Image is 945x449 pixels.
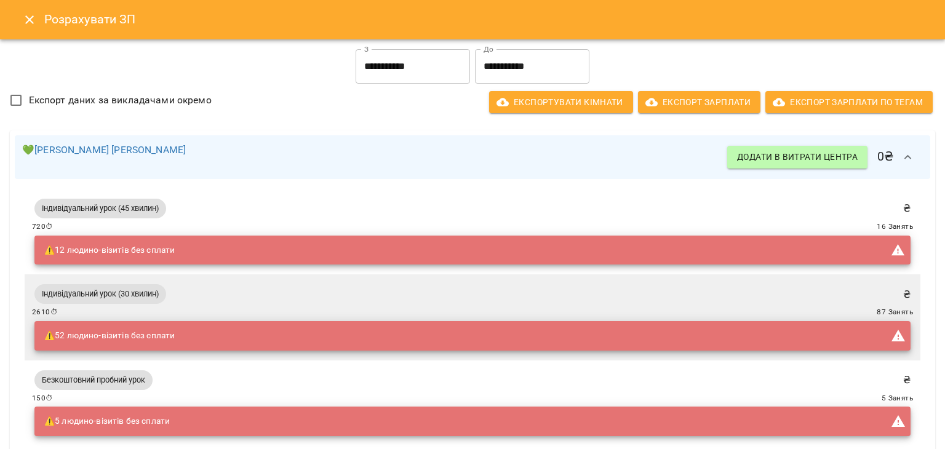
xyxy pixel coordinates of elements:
[903,373,911,387] p: ₴
[775,95,923,109] span: Експорт Зарплати по тегам
[32,306,58,319] span: 2610 ⏱
[44,410,170,432] div: ⚠️ 5 людино-візитів без сплати
[727,143,923,172] h6: 0 ₴
[29,93,212,108] span: Експорт даних за викладачами окремо
[15,5,44,34] button: Close
[877,306,913,319] span: 87 Занять
[765,91,933,113] button: Експорт Зарплати по тегам
[32,392,54,405] span: 150 ⏱
[882,392,913,405] span: 5 Занять
[903,287,911,302] p: ₴
[34,375,153,386] span: Безкоштовний пробний урок
[877,221,913,233] span: 16 Занять
[737,149,858,164] span: Додати в витрати центра
[34,203,166,214] span: Індивідуальний урок (45 хвилин)
[44,10,930,29] h6: Розрахувати ЗП
[648,95,751,109] span: Експорт Зарплати
[489,91,633,113] button: Експортувати кімнати
[32,221,54,233] span: 720 ⏱
[44,239,175,261] div: ⚠️ 12 людино-візитів без сплати
[638,91,760,113] button: Експорт Зарплати
[499,95,623,109] span: Експортувати кімнати
[22,144,186,156] a: 💚[PERSON_NAME] [PERSON_NAME]
[903,201,911,216] p: ₴
[44,325,175,347] div: ⚠️ 52 людино-візитів без сплати
[34,288,166,300] span: Індивідуальний урок (30 хвилин)
[727,146,867,168] button: Додати в витрати центра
